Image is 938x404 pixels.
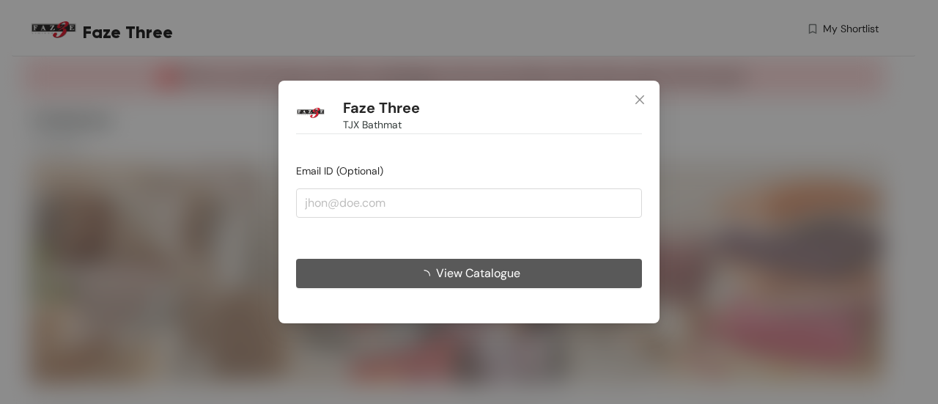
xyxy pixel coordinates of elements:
[296,98,325,128] img: Buyer Portal
[343,117,402,133] span: TJX Bathmat
[296,259,642,288] button: View Catalogue
[634,94,646,106] span: close
[436,264,520,282] span: View Catalogue
[296,164,383,177] span: Email ID (Optional)
[296,188,642,218] input: jhon@doe.com
[343,99,420,117] h1: Faze Three
[418,270,436,282] span: loading
[620,81,660,120] button: Close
